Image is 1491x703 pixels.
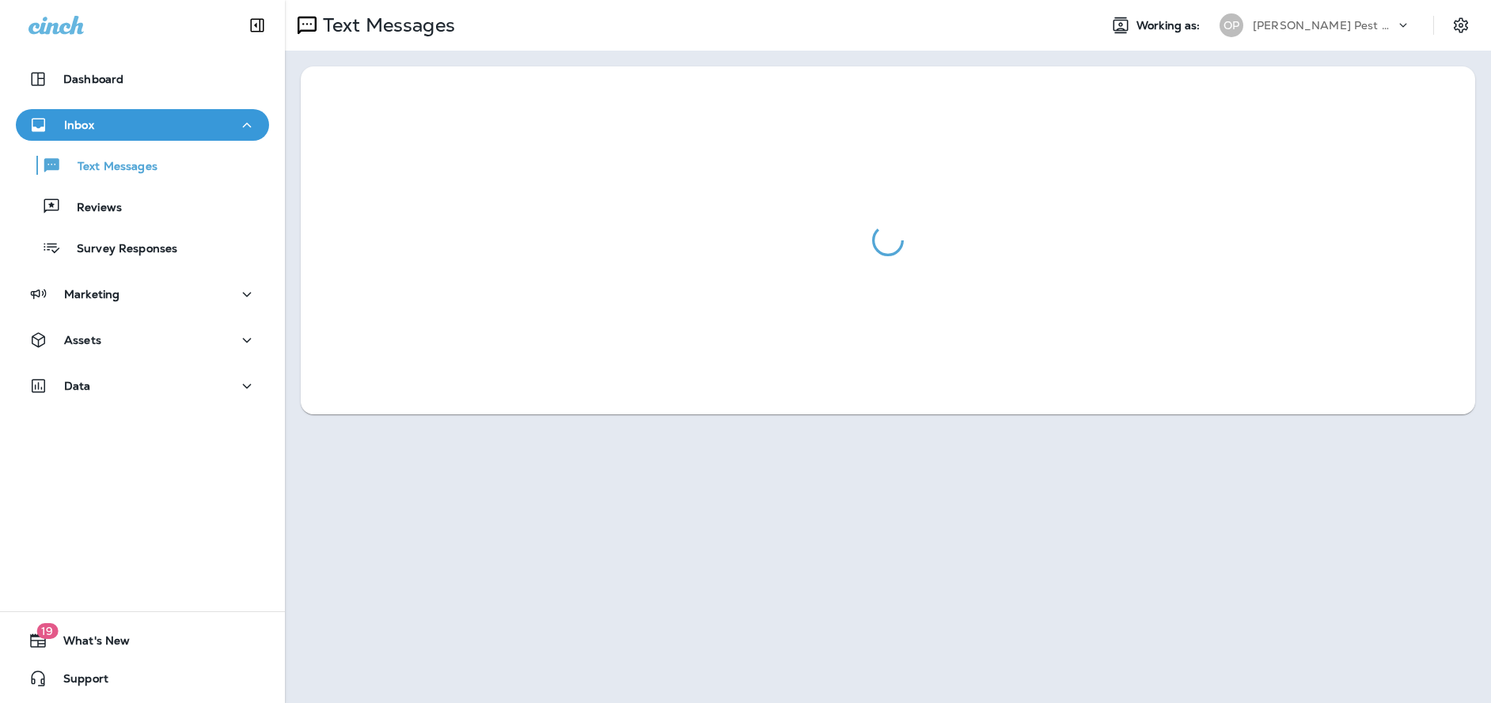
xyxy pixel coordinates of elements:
[16,663,269,694] button: Support
[16,109,269,141] button: Inbox
[1253,19,1395,32] p: [PERSON_NAME] Pest Control
[16,63,269,95] button: Dashboard
[64,288,120,300] p: Marketing
[317,13,455,37] p: Text Messages
[16,278,269,310] button: Marketing
[1220,13,1243,37] div: OP
[16,324,269,356] button: Assets
[64,119,94,131] p: Inbox
[61,201,122,216] p: Reviews
[1447,11,1475,40] button: Settings
[62,160,157,175] p: Text Messages
[16,149,269,182] button: Text Messages
[47,672,108,691] span: Support
[64,380,91,392] p: Data
[16,370,269,402] button: Data
[16,625,269,656] button: 19What's New
[47,634,130,653] span: What's New
[16,231,269,264] button: Survey Responses
[16,190,269,223] button: Reviews
[61,242,177,257] p: Survey Responses
[64,334,101,346] p: Assets
[1136,19,1204,32] span: Working as:
[36,623,58,639] span: 19
[235,9,279,41] button: Collapse Sidebar
[63,73,123,85] p: Dashboard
